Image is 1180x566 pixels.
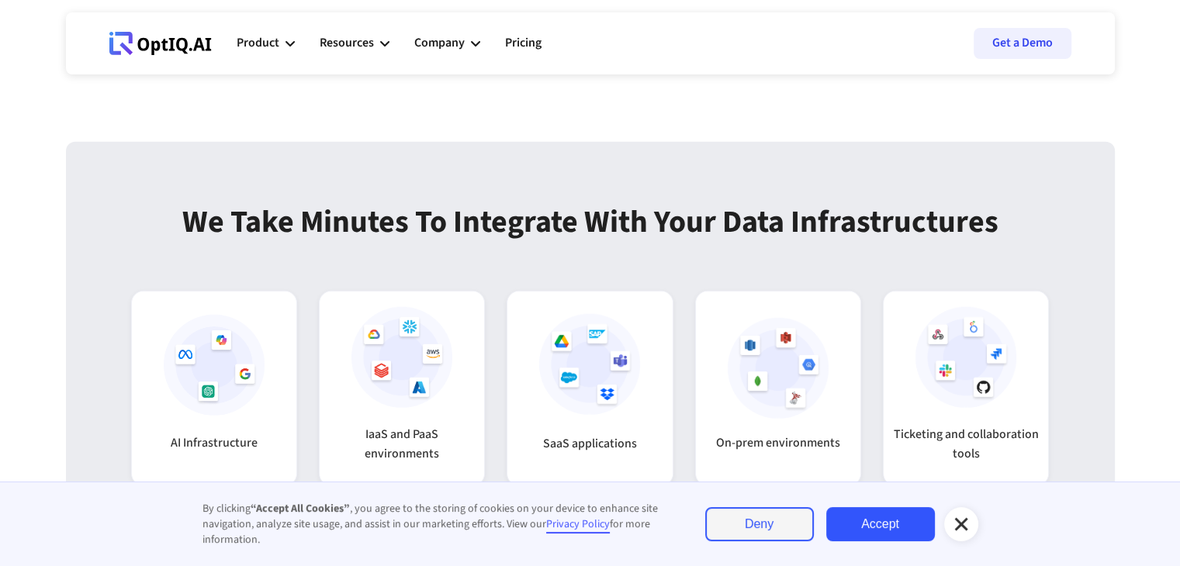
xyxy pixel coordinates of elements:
strong: Ticketing and collaboration tools [894,426,1039,462]
div: Product [237,20,295,67]
a: Deny [705,507,814,541]
h3: AI Infrastructure [171,431,258,454]
a: Webflow Homepage [109,20,212,67]
strong: On-prem environments [716,434,840,451]
div: Webflow Homepage [109,54,110,55]
a: Get a Demo [974,28,1071,59]
div: By clicking , you agree to the storing of cookies on your device to enhance site navigation, anal... [202,501,674,547]
strong: “Accept All Cookies” [251,501,350,516]
strong: IaaS and PaaS environments [365,426,439,462]
a: Accept [826,507,935,541]
div: We take minutes to integrate with your data infrastructures [182,204,998,260]
div: Product [237,33,279,53]
div: Company [414,20,480,67]
a: Privacy Policy [546,516,610,533]
strong: SaaS applications [543,435,637,452]
div: Resources [320,33,374,53]
div: Company [414,33,465,53]
div: Resources [320,20,389,67]
a: Pricing [505,20,542,67]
